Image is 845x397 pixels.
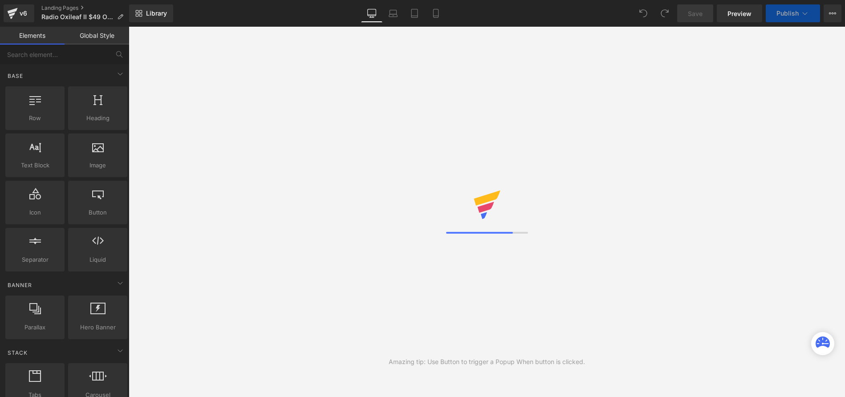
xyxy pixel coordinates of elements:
span: Liquid [71,255,125,264]
button: Publish [766,4,820,22]
a: New Library [129,4,173,22]
span: Publish [776,10,799,17]
span: Parallax [8,323,62,332]
a: Mobile [425,4,447,22]
span: Preview [727,9,752,18]
span: Separator [8,255,62,264]
span: Base [7,72,24,80]
span: Banner [7,281,33,289]
a: Preview [717,4,762,22]
button: More [824,4,841,22]
span: Image [71,161,125,170]
button: Redo [656,4,674,22]
div: Amazing tip: Use Button to trigger a Popup When button is clicked. [389,357,585,367]
span: Save [688,9,703,18]
span: Heading [71,113,125,123]
span: Stack [7,348,28,357]
a: Global Style [65,27,129,45]
span: Row [8,113,62,123]
button: Undo [634,4,652,22]
a: Desktop [361,4,382,22]
a: v6 [4,4,34,22]
span: Icon [8,208,62,217]
span: Text Block [8,161,62,170]
a: Laptop [382,4,404,22]
span: Button [71,208,125,217]
span: Hero Banner [71,323,125,332]
span: Radio Oxileaf II $49 Offer [41,13,114,20]
div: v6 [18,8,29,19]
a: Landing Pages [41,4,130,12]
span: Library [146,9,167,17]
a: Tablet [404,4,425,22]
